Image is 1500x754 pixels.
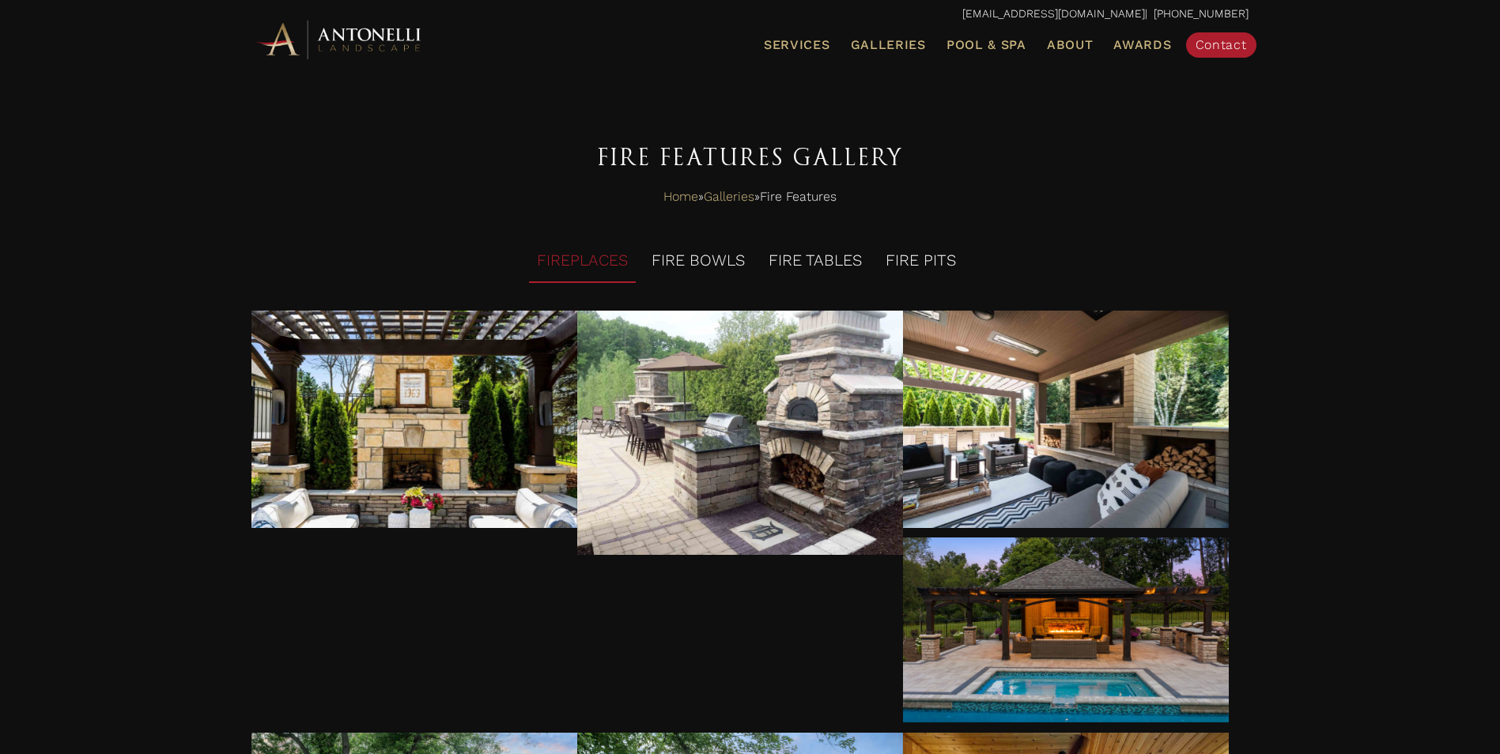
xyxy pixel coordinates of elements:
[663,185,837,209] span: » »
[663,185,698,209] a: Home
[764,39,830,51] span: Services
[704,185,754,209] a: Galleries
[644,239,753,283] li: FIRE BOWLS
[844,35,932,55] a: Galleries
[1047,39,1094,51] span: About
[252,17,426,61] img: Antonelli Horizontal Logo
[252,185,1249,209] nav: Breadcrumbs
[962,7,1145,20] a: [EMAIL_ADDRESS][DOMAIN_NAME]
[1113,37,1171,52] span: Awards
[252,4,1249,25] p: | [PHONE_NUMBER]
[761,239,870,283] li: FIRE TABLES
[1196,37,1247,52] span: Contact
[1041,35,1100,55] a: About
[529,239,636,283] li: FIREPLACES
[758,35,837,55] a: Services
[1107,35,1177,55] a: Awards
[878,239,964,283] li: FIRE PITS
[940,35,1033,55] a: Pool & Spa
[1186,32,1256,58] a: Contact
[760,185,837,209] span: Fire Features
[252,139,1249,177] h2: Fire Features Gallery
[851,37,926,52] span: Galleries
[946,37,1026,52] span: Pool & Spa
